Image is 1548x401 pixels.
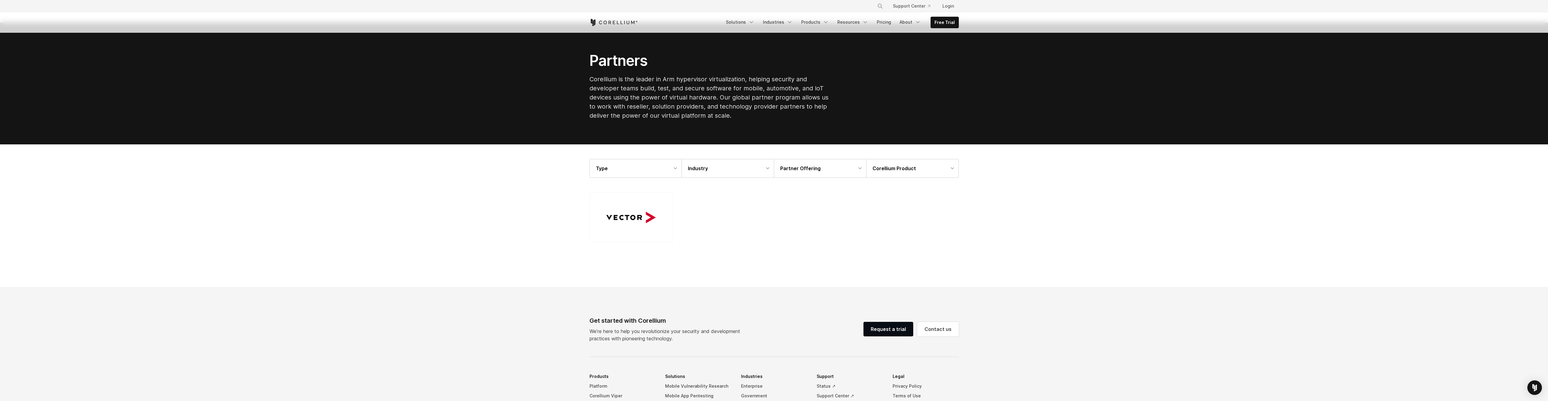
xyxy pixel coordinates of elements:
div: Get started with Corellium [589,316,745,325]
a: Mobile App Pentesting [665,391,731,401]
strong: Type [596,165,608,171]
strong: Corellium Product [873,165,916,171]
a: Corellium Home [589,19,638,26]
p: Corellium is the leader in Arm hypervisor virtualization, helping security and developer teams bu... [589,75,832,120]
a: Privacy Policy [893,381,959,391]
a: Login [938,1,959,12]
h1: Partners [589,52,832,70]
a: Status ↗ [817,381,883,391]
p: We’re here to help you revolutionize your security and development practices with pioneering tech... [589,328,745,342]
div: Open Intercom Messenger [1527,380,1542,395]
a: Request a trial [863,322,913,336]
a: Platform [589,381,656,391]
strong: Partner Offering [780,165,821,171]
a: Free Trial [931,17,959,28]
a: Contact us [917,322,959,336]
a: About [896,17,924,28]
a: Government [741,391,807,401]
button: Search [875,1,886,12]
a: Corellium Viper [589,391,656,401]
div: Navigation Menu [870,1,959,12]
a: Enterprise [741,381,807,391]
a: Solutions [722,17,758,28]
a: Terms of Use [893,391,959,401]
div: Navigation Menu [722,17,959,28]
a: Industries [759,17,796,28]
strong: Industry [688,165,708,171]
a: Pricing [873,17,895,28]
img: Vector [606,212,656,223]
a: Resources [834,17,872,28]
a: Mobile Vulnerability Research [665,381,731,391]
a: Support Center [888,1,935,12]
a: Products [798,17,832,28]
a: Support Center ↗ [817,391,883,401]
a: Vector [589,192,673,243]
